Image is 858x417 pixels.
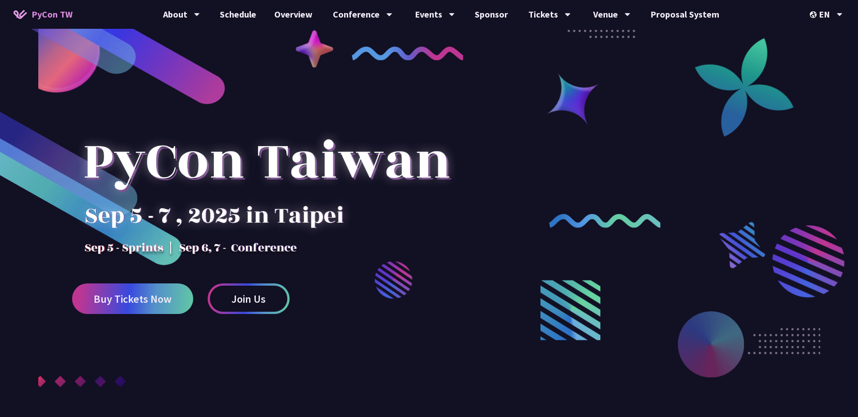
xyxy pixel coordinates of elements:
[232,293,266,305] span: Join Us
[72,283,193,314] a: Buy Tickets Now
[810,11,819,18] img: Locale Icon
[94,293,172,305] span: Buy Tickets Now
[208,283,290,314] a: Join Us
[14,10,27,19] img: Home icon of PyCon TW 2025
[32,8,73,21] span: PyCon TW
[549,214,661,228] img: curly-2.e802c9f.png
[352,46,463,60] img: curly-1.ebdbada.png
[5,3,82,26] a: PyCon TW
